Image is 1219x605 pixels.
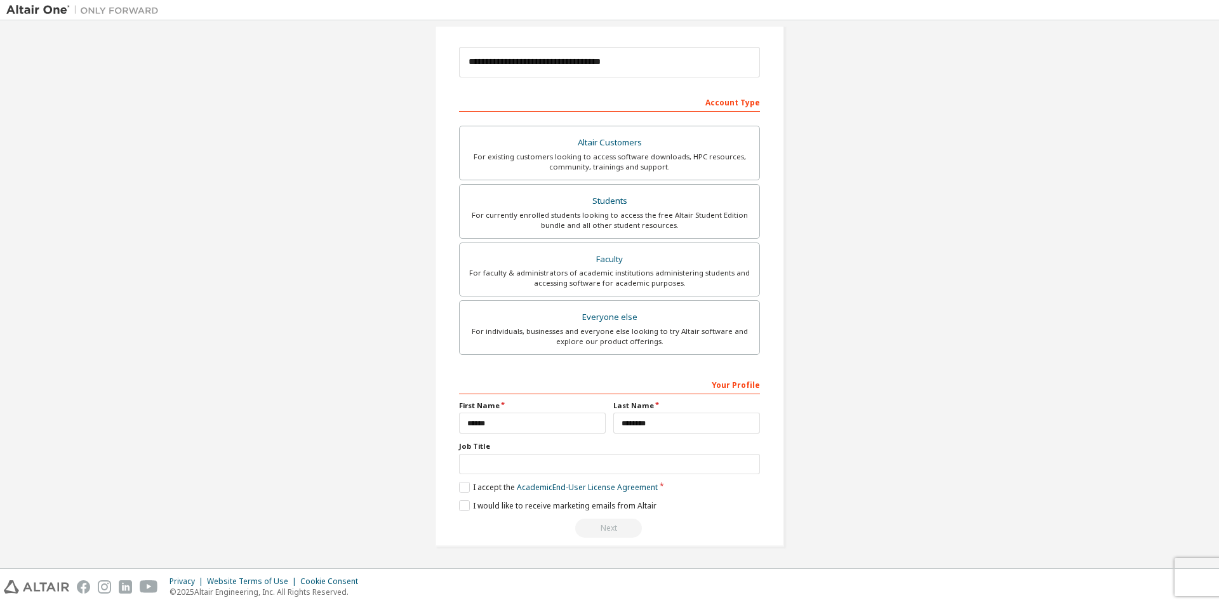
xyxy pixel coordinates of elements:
[467,210,752,230] div: For currently enrolled students looking to access the free Altair Student Edition bundle and all ...
[119,580,132,594] img: linkedin.svg
[459,500,656,511] label: I would like to receive marketing emails from Altair
[6,4,165,17] img: Altair One
[459,401,606,411] label: First Name
[613,401,760,411] label: Last Name
[77,580,90,594] img: facebook.svg
[467,326,752,347] div: For individuals, businesses and everyone else looking to try Altair software and explore our prod...
[467,268,752,288] div: For faculty & administrators of academic institutions administering students and accessing softwa...
[207,576,300,587] div: Website Terms of Use
[140,580,158,594] img: youtube.svg
[300,576,366,587] div: Cookie Consent
[459,482,658,493] label: I accept the
[467,152,752,172] div: For existing customers looking to access software downloads, HPC resources, community, trainings ...
[170,587,366,597] p: © 2025 Altair Engineering, Inc. All Rights Reserved.
[459,441,760,451] label: Job Title
[467,251,752,269] div: Faculty
[467,309,752,326] div: Everyone else
[98,580,111,594] img: instagram.svg
[4,580,69,594] img: altair_logo.svg
[459,91,760,112] div: Account Type
[467,192,752,210] div: Students
[459,374,760,394] div: Your Profile
[459,519,760,538] div: Read and acccept EULA to continue
[170,576,207,587] div: Privacy
[517,482,658,493] a: Academic End-User License Agreement
[467,134,752,152] div: Altair Customers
